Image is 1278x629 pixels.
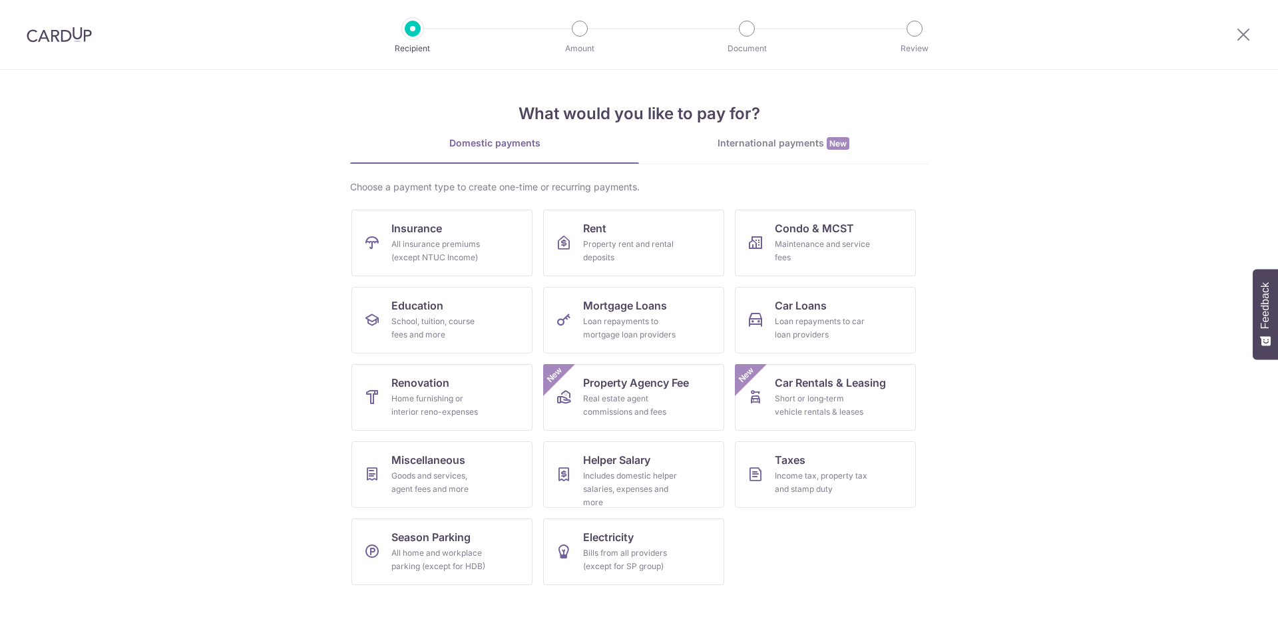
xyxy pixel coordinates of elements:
[543,210,724,276] a: RentProperty rent and rental deposits
[583,220,606,236] span: Rent
[583,315,679,341] div: Loan repayments to mortgage loan providers
[698,42,796,55] p: Document
[583,392,679,419] div: Real estate agent commissions and fees
[775,469,871,496] div: Income tax, property tax and stamp duty
[736,364,757,386] span: New
[391,452,465,468] span: Miscellaneous
[350,102,928,126] h4: What would you like to pay for?
[391,375,449,391] span: Renovation
[865,42,964,55] p: Review
[391,315,487,341] div: School, tuition, course fees and more
[351,519,532,585] a: Season ParkingAll home and workplace parking (except for HDB)
[827,137,849,150] span: New
[735,210,916,276] a: Condo & MCSTMaintenance and service fees
[544,364,566,386] span: New
[583,375,689,391] span: Property Agency Fee
[775,238,871,264] div: Maintenance and service fees
[775,220,854,236] span: Condo & MCST
[391,392,487,419] div: Home furnishing or interior reno-expenses
[350,180,928,194] div: Choose a payment type to create one-time or recurring payments.
[391,546,487,573] div: All home and workplace parking (except for HDB)
[543,519,724,585] a: ElectricityBills from all providers (except for SP group)
[543,287,724,353] a: Mortgage LoansLoan repayments to mortgage loan providers
[735,364,916,431] a: Car Rentals & LeasingShort or long‑term vehicle rentals & leasesNew
[543,364,724,431] a: Property Agency FeeReal estate agent commissions and feesNew
[391,469,487,496] div: Goods and services, agent fees and more
[1259,282,1271,329] span: Feedback
[775,315,871,341] div: Loan repayments to car loan providers
[735,287,916,353] a: Car LoansLoan repayments to car loan providers
[27,27,92,43] img: CardUp
[351,287,532,353] a: EducationSchool, tuition, course fees and more
[1253,269,1278,359] button: Feedback - Show survey
[775,375,886,391] span: Car Rentals & Leasing
[543,441,724,508] a: Helper SalaryIncludes domestic helper salaries, expenses and more
[583,529,634,545] span: Electricity
[583,546,679,573] div: Bills from all providers (except for SP group)
[351,441,532,508] a: MiscellaneousGoods and services, agent fees and more
[639,136,928,150] div: International payments
[735,441,916,508] a: TaxesIncome tax, property tax and stamp duty
[583,238,679,264] div: Property rent and rental deposits
[391,220,442,236] span: Insurance
[351,210,532,276] a: InsuranceAll insurance premiums (except NTUC Income)
[391,238,487,264] div: All insurance premiums (except NTUC Income)
[583,298,667,314] span: Mortgage Loans
[583,469,679,509] div: Includes domestic helper salaries, expenses and more
[583,452,650,468] span: Helper Salary
[351,364,532,431] a: RenovationHome furnishing or interior reno-expenses
[1193,589,1265,622] iframe: Opens a widget where you can find more information
[391,529,471,545] span: Season Parking
[531,42,629,55] p: Amount
[363,42,462,55] p: Recipient
[350,136,639,150] div: Domestic payments
[775,452,805,468] span: Taxes
[775,298,827,314] span: Car Loans
[775,392,871,419] div: Short or long‑term vehicle rentals & leases
[391,298,443,314] span: Education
